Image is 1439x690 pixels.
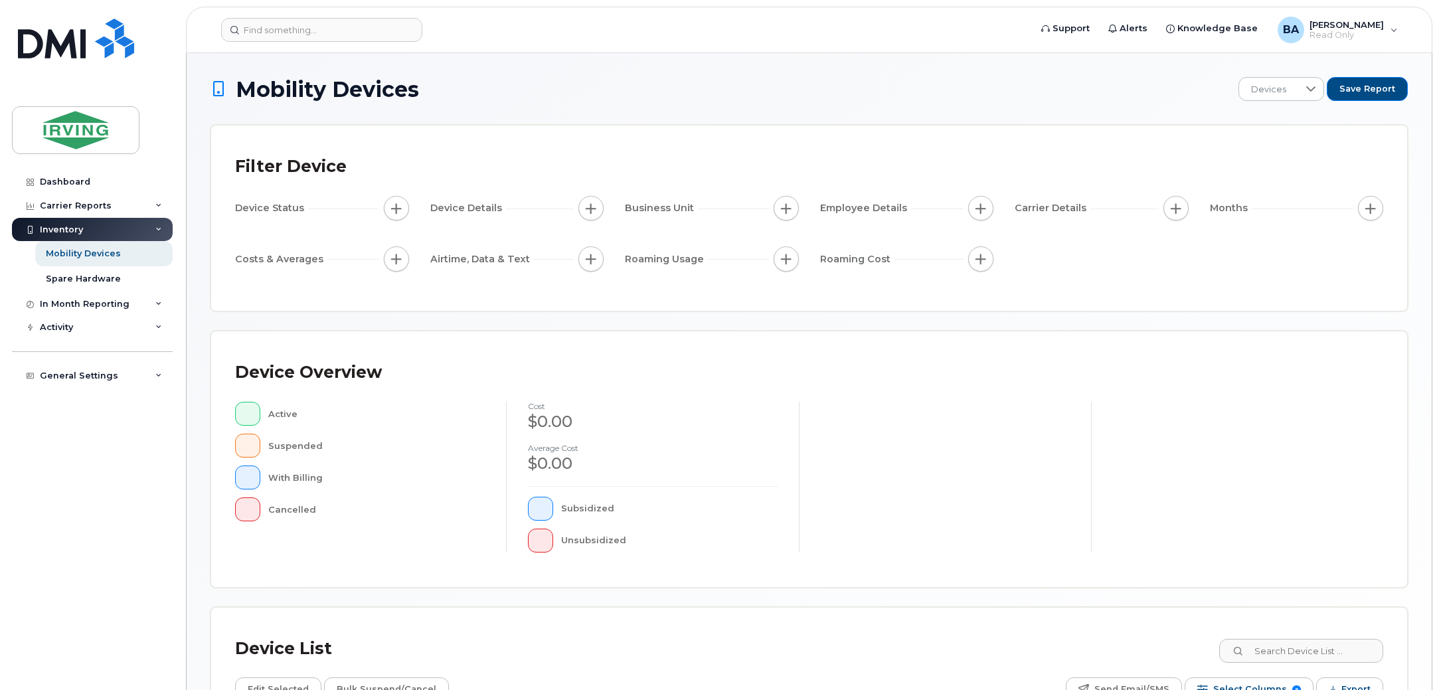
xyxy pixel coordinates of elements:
span: Device Details [430,201,506,215]
span: Mobility Devices [236,78,419,101]
span: Roaming Cost [820,252,894,266]
span: Carrier Details [1015,201,1090,215]
div: Cancelled [268,497,485,521]
div: Subsidized [561,497,778,521]
div: Suspended [268,434,485,458]
h4: cost [528,402,777,410]
span: Save Report [1339,83,1395,95]
span: Device Status [235,201,308,215]
div: With Billing [268,466,485,489]
div: Device List [235,632,332,666]
span: Airtime, Data & Text [430,252,534,266]
button: Save Report [1327,77,1408,101]
span: Devices [1239,78,1298,102]
h4: Average cost [528,444,777,452]
input: Search Device List ... [1219,639,1383,663]
span: Months [1210,201,1252,215]
span: Business Unit [625,201,698,215]
span: Costs & Averages [235,252,327,266]
div: $0.00 [528,410,777,433]
div: Device Overview [235,355,382,390]
div: $0.00 [528,452,777,475]
span: Roaming Usage [625,252,708,266]
div: Active [268,402,485,426]
span: Employee Details [820,201,911,215]
div: Filter Device [235,149,347,184]
div: Unsubsidized [561,529,778,553]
